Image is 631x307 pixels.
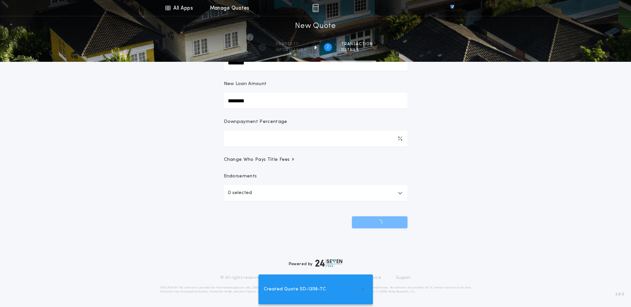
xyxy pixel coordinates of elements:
img: img [312,4,319,12]
p: 0 selected [228,189,252,197]
input: New Loan Amount [224,93,407,109]
button: 0 selected [224,185,407,201]
p: Downpayment Percentage [224,119,287,125]
img: vs-icon [438,5,466,11]
input: Sale Price [224,55,407,71]
div: Powered by [289,259,343,267]
p: Endorsements [224,173,407,180]
h1: New Quote [295,21,336,32]
span: Change Who Pays Title Fees [224,156,295,163]
span: Property [276,42,307,47]
p: New Loan Amount [224,81,267,87]
span: information [276,48,307,53]
span: Created Quote SD-13118-TC [264,286,326,293]
span: Transaction [341,42,373,47]
span: details [341,48,373,53]
h2: 2 [327,45,329,50]
button: Change Who Pays Title Fees [224,156,407,163]
img: logo [315,259,343,267]
input: Downpayment Percentage [224,131,407,147]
